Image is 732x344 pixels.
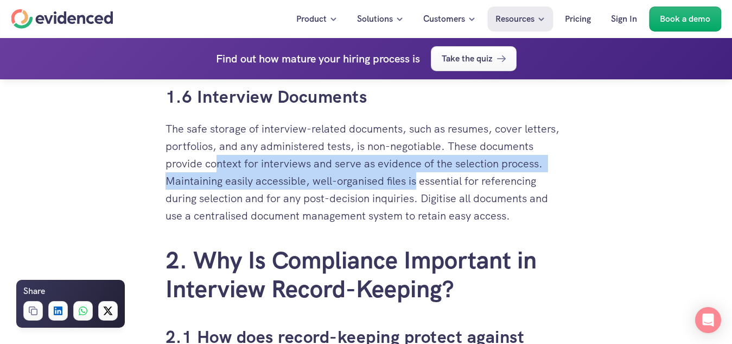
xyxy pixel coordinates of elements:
[603,7,645,32] a: Sign In
[611,12,637,26] p: Sign In
[695,307,721,333] div: Open Intercom Messenger
[296,12,327,26] p: Product
[166,120,567,224] p: The safe storage of interview-related documents, such as resumes, cover letters, portfolios, and ...
[565,12,591,26] p: Pricing
[11,9,113,29] a: Home
[442,52,492,66] p: Take the quiz
[166,85,367,108] a: 1.6 Interview Documents
[423,12,465,26] p: Customers
[495,12,534,26] p: Resources
[166,245,543,304] a: 2. Why Is Compliance Important in Interview Record-Keeping?
[216,50,420,67] h4: Find out how mature your hiring process is
[649,7,721,32] a: Book a demo
[23,284,45,298] h6: Share
[557,7,599,32] a: Pricing
[357,12,393,26] p: Solutions
[431,46,517,71] a: Take the quiz
[660,12,710,26] p: Book a demo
